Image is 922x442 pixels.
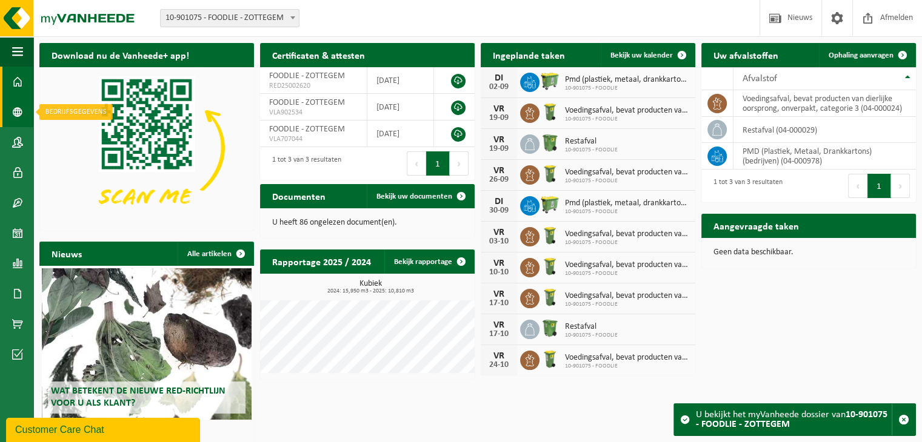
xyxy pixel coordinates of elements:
[848,174,867,198] button: Previous
[540,102,560,122] img: WB-0140-HPE-GN-50
[487,289,511,299] div: VR
[540,225,560,246] img: WB-0140-HPE-GN-50
[272,219,463,227] p: U heeft 86 ongelezen document(en).
[565,229,689,239] span: Voedingsafval, bevat producten van dierlijke oorsprong, onverpakt, categorie 3
[269,71,345,81] span: FOODLIE - ZOTTEGEM
[161,10,299,27] span: 10-901075 - FOODLIE - ZOTTEGEM
[487,197,511,206] div: DI
[367,120,434,147] td: [DATE]
[367,67,434,94] td: [DATE]
[266,288,475,294] span: 2024: 15,950 m3 - 2025: 10,810 m3
[487,299,511,308] div: 17-10
[867,174,891,198] button: 1
[565,291,689,301] span: Voedingsafval, bevat producten van dierlijke oorsprong, onverpakt, categorie 3
[487,104,511,114] div: VR
[565,353,689,363] span: Voedingsafval, bevat producten van dierlijke oorsprong, onverpakt, categorie 3
[487,83,511,91] div: 02-09
[565,363,689,370] span: 10-901075 - FOODLIE
[487,330,511,338] div: 17-10
[565,116,689,123] span: 10-901075 - FOODLIE
[565,260,689,270] span: Voedingsafval, bevat producten van dierlijke oorsprong, onverpakt, categorie 3
[376,193,452,200] span: Bekijk uw documenten
[487,237,511,246] div: 03-10
[540,71,560,91] img: WB-0660-HPE-GN-51
[269,125,345,134] span: FOODLIE - ZOTTEGEM
[367,184,473,208] a: Bekijk uw documenten
[733,143,916,170] td: PMD (Plastiek, Metaal, Drankkartons) (bedrijven) (04-000978)
[407,151,426,176] button: Previous
[384,249,473,274] a: Bekijk rapportage
[178,242,253,266] a: Alle artikelen
[367,94,434,120] td: [DATE]
[565,301,689,308] span: 10-901075 - FOODLIE
[160,9,299,27] span: 10-901075 - FOODLIE - ZOTTEGEM
[601,43,694,67] a: Bekijk uw kalender
[713,248,904,257] p: Geen data beschikbaar.
[743,74,777,84] span: Afvalstof
[565,199,689,208] span: Pmd (plastiek, metaal, drankkartons) (bedrijven)
[610,51,673,59] span: Bekijk uw kalender
[39,67,254,228] img: Download de VHEPlus App
[487,176,511,184] div: 26-09
[487,206,511,215] div: 30-09
[540,318,560,338] img: WB-0370-HPE-GN-51
[487,351,511,361] div: VR
[565,106,689,116] span: Voedingsafval, bevat producten van dierlijke oorsprong, onverpakt, categorie 3
[565,239,689,246] span: 10-901075 - FOODLIE
[565,208,689,216] span: 10-901075 - FOODLIE
[487,268,511,277] div: 10-10
[42,268,252,420] a: Wat betekent de nieuwe RED-richtlijn voor u als klant?
[266,150,341,177] div: 1 tot 3 van 3 resultaten
[487,166,511,176] div: VR
[481,43,577,67] h2: Ingeplande taken
[269,81,358,91] span: RED25002620
[565,137,618,147] span: Restafval
[819,43,915,67] a: Ophaling aanvragen
[540,133,560,153] img: WB-0370-HPE-GN-51
[540,287,560,308] img: WB-0140-HPE-GN-50
[487,320,511,330] div: VR
[39,43,201,67] h2: Download nu de Vanheede+ app!
[696,410,887,429] strong: 10-901075 - FOODLIE - ZOTTEGEM
[6,415,202,442] iframe: chat widget
[565,168,689,177] span: Voedingsafval, bevat producten van dierlijke oorsprong, onverpakt, categorie 3
[269,134,358,144] span: VLA707044
[701,214,811,237] h2: Aangevraagde taken
[260,249,383,273] h2: Rapportage 2025 / 2024
[565,85,689,92] span: 10-901075 - FOODLIE
[260,43,377,67] h2: Certificaten & attesten
[269,98,345,107] span: FOODLIE - ZOTTEGEM
[39,242,94,265] h2: Nieuws
[829,51,894,59] span: Ophaling aanvragen
[565,270,689,277] span: 10-901075 - FOODLIE
[733,117,916,143] td: restafval (04-000029)
[733,90,916,117] td: voedingsafval, bevat producten van dierlijke oorsprong, onverpakt, categorie 3 (04-000024)
[266,280,475,294] h3: Kubiek
[540,349,560,369] img: WB-0140-HPE-GN-50
[565,147,618,154] span: 10-901075 - FOODLIE
[540,163,560,184] img: WB-0140-HPE-GN-50
[487,228,511,237] div: VR
[891,174,910,198] button: Next
[707,173,783,199] div: 1 tot 3 van 3 resultaten
[540,256,560,277] img: WB-0140-HPE-GN-50
[487,259,511,268] div: VR
[426,151,450,176] button: 1
[701,43,790,67] h2: Uw afvalstoffen
[540,194,560,215] img: WB-0660-HPE-GN-51
[487,361,511,369] div: 24-10
[269,108,358,117] span: VLA902534
[696,404,892,435] div: U bekijkt het myVanheede dossier van
[487,73,511,83] div: DI
[565,322,618,332] span: Restafval
[487,114,511,122] div: 19-09
[51,386,225,407] span: Wat betekent de nieuwe RED-richtlijn voor u als klant?
[487,135,511,145] div: VR
[565,332,618,339] span: 10-901075 - FOODLIE
[487,145,511,153] div: 19-09
[260,184,338,208] h2: Documenten
[450,151,469,176] button: Next
[565,177,689,185] span: 10-901075 - FOODLIE
[565,75,689,85] span: Pmd (plastiek, metaal, drankkartons) (bedrijven)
